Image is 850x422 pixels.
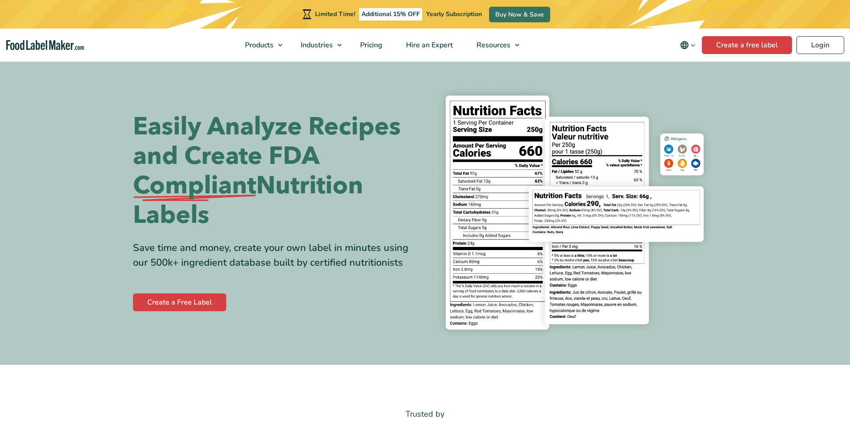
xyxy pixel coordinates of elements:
[359,8,422,21] span: Additional 15% OFF
[133,171,256,201] span: Compliant
[465,29,524,62] a: Resources
[133,241,419,270] div: Save time and money, create your own label in minutes using our 500k+ ingredient database built b...
[6,40,84,50] a: Food Label Maker homepage
[489,7,550,22] a: Buy Now & Save
[133,408,717,421] p: Trusted by
[474,40,511,50] span: Resources
[133,293,226,311] a: Create a Free Label
[702,36,792,54] a: Create a free label
[674,36,702,54] button: Change language
[289,29,346,62] a: Industries
[298,40,334,50] span: Industries
[426,10,482,18] span: Yearly Subscription
[242,40,274,50] span: Products
[357,40,383,50] span: Pricing
[348,29,392,62] a: Pricing
[796,36,844,54] a: Login
[233,29,287,62] a: Products
[394,29,463,62] a: Hire an Expert
[403,40,454,50] span: Hire an Expert
[133,112,419,230] h1: Easily Analyze Recipes and Create FDA Nutrition Labels
[315,10,355,18] span: Limited Time!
